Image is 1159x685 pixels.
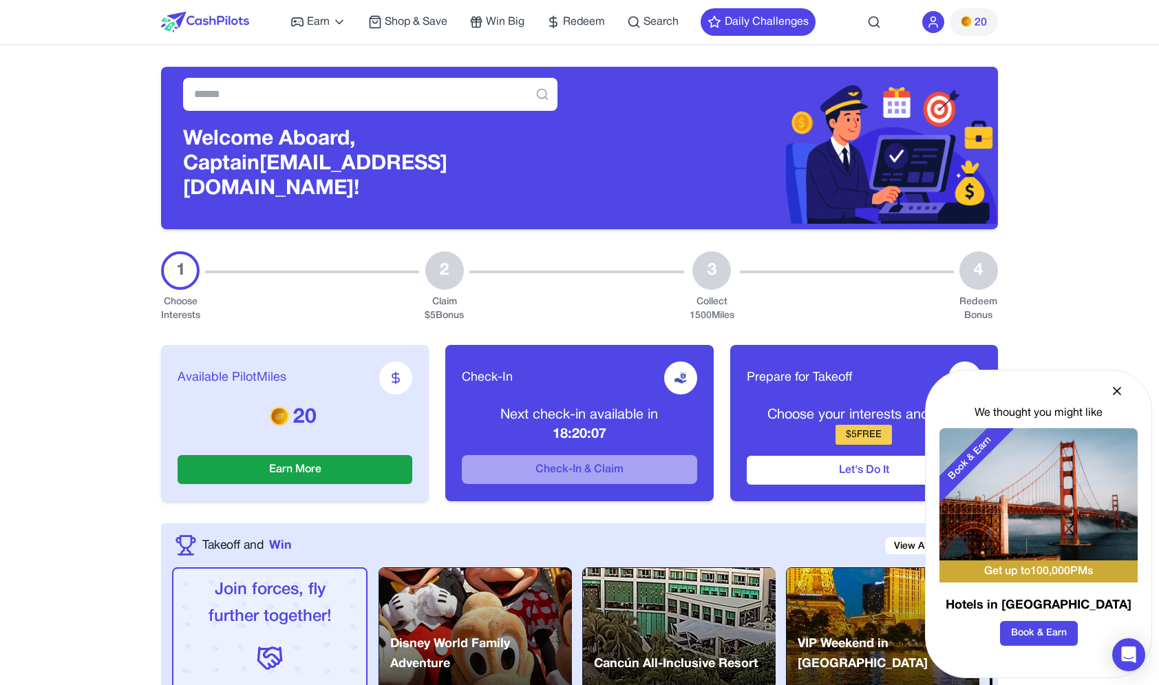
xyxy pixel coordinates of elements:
span: Search [644,14,679,30]
button: PMs20 [950,8,998,36]
a: Search [627,14,679,30]
h3: Hotels in [GEOGRAPHIC_DATA] [939,596,1138,615]
img: receive-dollar [674,371,688,385]
img: Header decoration [579,72,998,224]
button: Daily Challenges [701,8,816,36]
a: Takeoff andWin [202,536,291,554]
p: Cancún All-Inclusive Resort [594,654,758,674]
img: CashPilots Logo [161,12,249,32]
h3: Welcome Aboard, Captain [EMAIL_ADDRESS][DOMAIN_NAME]! [183,127,557,202]
p: Next check-in available in [462,405,697,425]
p: VIP Weekend in [GEOGRAPHIC_DATA] [798,634,979,675]
div: Claim $ 5 Bonus [425,295,464,323]
div: Book & Earn [927,415,1014,502]
a: View All [885,537,937,554]
p: Choose your interests and earn [747,405,981,425]
button: Let's Do It [747,456,981,485]
div: $ 5 FREE [836,425,892,445]
div: Open Intercom Messenger [1112,638,1145,671]
button: Book & Earn [1000,621,1078,646]
span: Redeem [563,14,605,30]
a: Earn [290,14,346,30]
p: 18:20:07 [462,425,697,444]
span: Win [269,536,291,554]
button: Earn More [178,455,412,484]
a: Win Big [469,14,524,30]
div: 1 [161,251,200,290]
div: 2 [425,251,464,290]
button: Check-In & Claim [462,455,697,484]
a: Redeem [546,14,605,30]
div: Get up to 100,000 PMs [939,560,1138,582]
p: Disney World Family Adventure [390,634,572,675]
div: Collect 1500 Miles [690,295,734,323]
span: Available PilotMiles [178,368,286,388]
span: Takeoff and [202,536,264,554]
div: Choose Interests [161,295,200,323]
span: Shop & Save [385,14,447,30]
p: Join forces, fly further together! [184,577,355,631]
span: Prepare for Takeoff [747,368,852,388]
div: 3 [692,251,731,290]
span: Earn [307,14,330,30]
img: PMs [961,16,972,27]
span: Win Big [486,14,524,30]
span: Check-In [462,368,513,388]
p: 20 [178,405,412,430]
div: Redeem Bonus [959,295,998,323]
a: Shop & Save [368,14,447,30]
div: We thought you might like [939,405,1138,421]
img: PMs [270,406,289,425]
span: 20 [975,14,987,31]
div: 4 [959,251,998,290]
